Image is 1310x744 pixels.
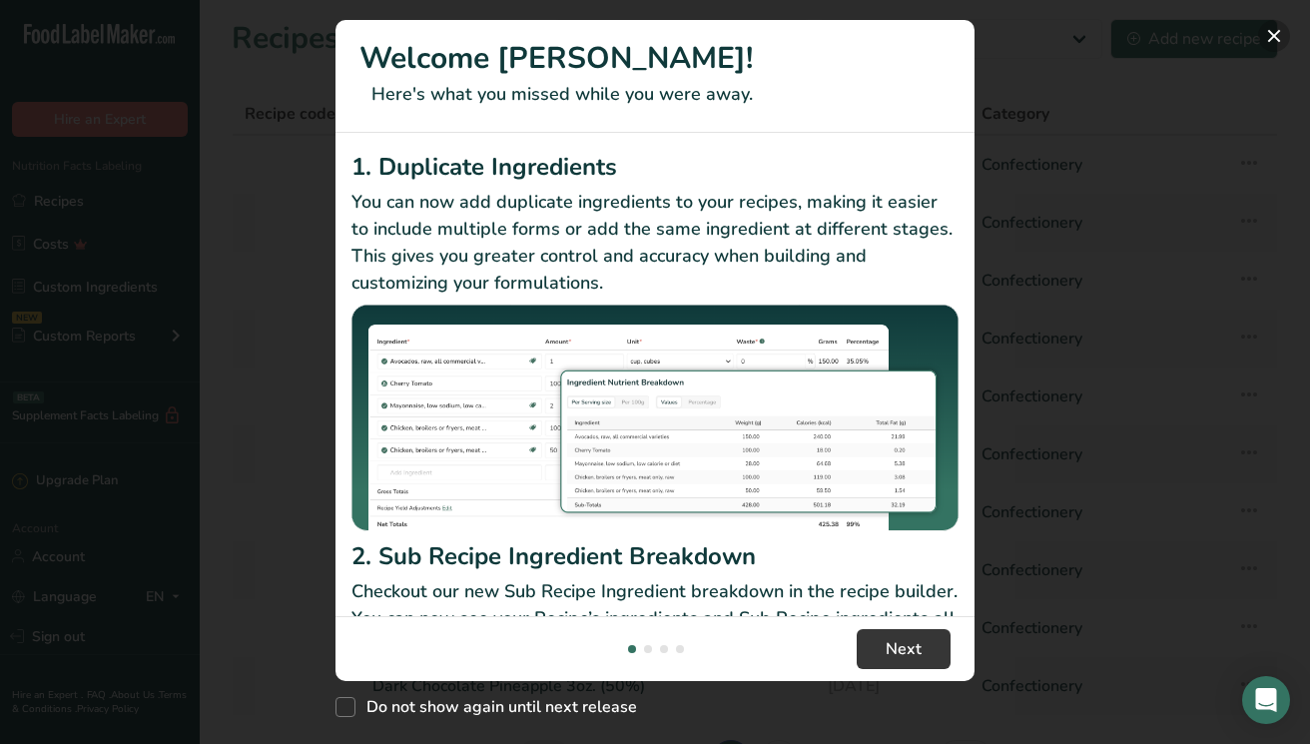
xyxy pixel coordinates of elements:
span: Do not show again until next release [355,697,637,717]
div: Open Intercom Messenger [1242,676,1290,724]
p: Here's what you missed while you were away. [359,81,951,108]
button: Next [857,629,951,669]
p: You can now add duplicate ingredients to your recipes, making it easier to include multiple forms... [351,189,959,297]
img: Duplicate Ingredients [351,305,959,531]
span: Next [886,637,922,661]
h2: 2. Sub Recipe Ingredient Breakdown [351,538,959,574]
h1: Welcome [PERSON_NAME]! [359,36,951,81]
h2: 1. Duplicate Ingredients [351,149,959,185]
p: Checkout our new Sub Recipe Ingredient breakdown in the recipe builder. You can now see your Reci... [351,578,959,659]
